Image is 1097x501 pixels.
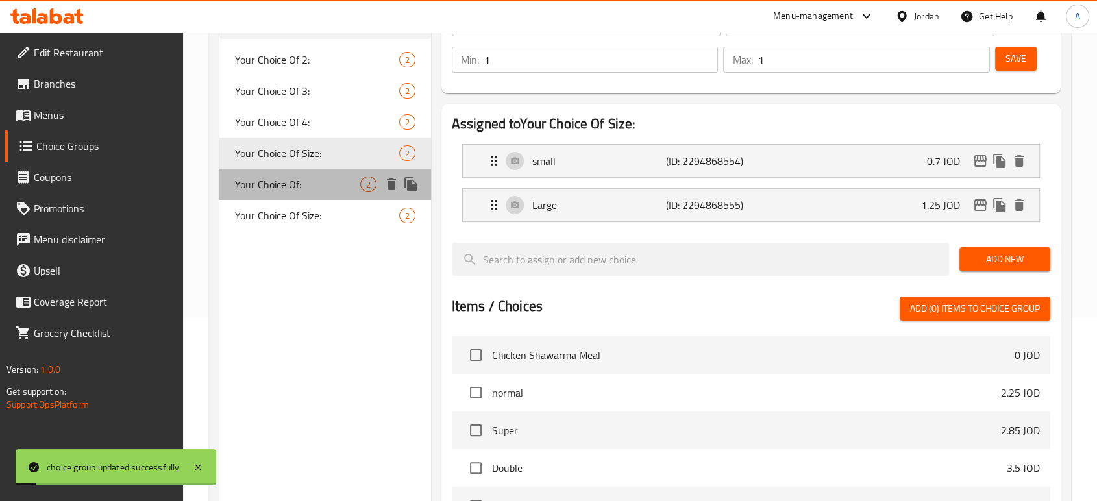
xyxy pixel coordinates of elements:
button: duplicate [990,151,1009,171]
div: Your Choice Of 2:2 [219,44,431,75]
a: Coupons [5,162,183,193]
span: 2 [400,116,415,128]
div: Your Choice Of 3:2 [219,75,431,106]
span: Your Choice Of Size: [235,145,399,161]
span: Choice Groups [36,138,173,154]
p: 3.5 JOD [1007,460,1040,476]
button: edit [970,195,990,215]
span: Upsell [34,263,173,278]
div: Your Choice Of:2deleteduplicate [219,169,431,200]
span: Your Choice Of 4: [235,114,399,130]
p: 1.25 JOD [921,197,970,213]
span: Coupons [34,169,173,185]
span: Menus [34,107,173,123]
span: 2 [361,178,376,191]
div: Choices [360,177,376,192]
div: Choices [399,145,415,161]
a: Coverage Report [5,286,183,317]
span: Super [492,422,1001,438]
span: 2 [400,147,415,160]
div: Choices [399,208,415,223]
span: Your Choice Of: [235,177,360,192]
span: Your Choice Of 2: [235,52,399,67]
div: Your Choice Of 4:2 [219,106,431,138]
button: edit [970,151,990,171]
input: search [452,243,949,276]
span: Your Choice Of 3: [235,83,399,99]
span: 2 [400,210,415,222]
span: Your Choice Of Size: [235,208,399,223]
h2: Items / Choices [452,297,543,316]
button: delete [1009,151,1029,171]
p: Min: [461,52,479,67]
span: 1.0.0 [40,361,60,378]
p: (ID: 2294868554) [666,153,755,169]
span: 2 [400,54,415,66]
span: Version: [6,361,38,378]
p: 2.85 JOD [1001,422,1040,438]
span: Branches [34,76,173,92]
span: Save [1005,51,1026,67]
a: Support.OpsPlatform [6,396,89,413]
div: Your Choice Of Size:2 [219,200,431,231]
button: delete [1009,195,1029,215]
span: Add (0) items to choice group [910,300,1040,317]
a: Branches [5,68,183,99]
button: Add (0) items to choice group [900,297,1050,321]
span: Grocery Checklist [34,325,173,341]
p: 0.7 JOD [927,153,970,169]
div: Your Choice Of Size:2 [219,138,431,169]
button: duplicate [990,195,1009,215]
p: (ID: 2294868555) [666,197,755,213]
span: Select choice [462,379,489,406]
span: Get support on: [6,383,66,400]
span: Edit Restaurant [34,45,173,60]
span: Select choice [462,341,489,369]
a: Upsell [5,255,183,286]
span: Coverage Report [34,294,173,310]
span: Add New [970,251,1040,267]
a: Choice Groups [5,130,183,162]
p: small [532,153,666,169]
div: choice group updated successfully [47,460,180,474]
li: Expand [452,183,1050,227]
a: Menu disclaimer [5,224,183,255]
p: 2.25 JOD [1001,385,1040,400]
p: Large [532,197,666,213]
div: Choices [399,114,415,130]
span: Promotions [34,201,173,216]
p: 0 JOD [1015,347,1040,363]
span: Double [492,460,1007,476]
span: normal [492,385,1001,400]
a: Grocery Checklist [5,317,183,348]
p: Max: [732,52,752,67]
div: Expand [463,145,1039,177]
button: duplicate [401,175,421,194]
div: Menu-management [773,8,853,24]
button: Save [995,47,1037,71]
h2: Assigned to Your Choice Of Size: [452,114,1050,134]
span: Select choice [462,417,489,444]
div: Choices [399,83,415,99]
a: Promotions [5,193,183,224]
button: Add New [959,247,1050,271]
div: Choices [399,52,415,67]
div: Jordan [914,9,939,23]
span: Select choice [462,454,489,482]
span: Menu disclaimer [34,232,173,247]
a: Menus [5,99,183,130]
span: Chicken Shawarma Meal [492,347,1015,363]
span: A [1075,9,1080,23]
li: Expand [452,139,1050,183]
div: Expand [463,189,1039,221]
a: Edit Restaurant [5,37,183,68]
span: 2 [400,85,415,97]
button: delete [382,175,401,194]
